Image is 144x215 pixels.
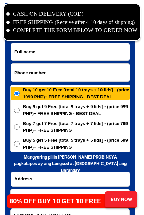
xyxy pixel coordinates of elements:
li: FREE SHIPPING (Receive after 4-10 days of shipping) [6,18,138,26]
input: Buy 9 get 9 Free [total 9 trays + 9 lids] - (price 999 PHP)+ FREE SHIPPING - BEST DEAL [14,107,20,113]
span: Buy 7 get 7 Free [total 7 trays + 7 lids] - (price 799 PHP)+ FREE SHIPPING [23,120,130,134]
span: Buy 10 get 10 Free [total 10 trays + 10 lids] - (price 1099 PHP)+ FREE SHIPPING - BEST DEAL [23,87,130,100]
input: Input address [11,172,130,186]
div: BUY NOW [105,196,137,203]
span: Buy 5 get 5 Free [total 5 trays + 5 lids] - (price 599 PHP)+ FREE SHIPPING [23,137,130,150]
h4: 80% OFF BUY 10 GET 10 FREE [9,196,108,206]
select: Select district [50,189,89,206]
span: Buy 9 get 9 Free [total 9 trays + 9 lids] - (price 999 PHP)+ FREE SHIPPING - BEST DEAL [23,103,130,117]
input: Input phone_number [11,64,130,81]
li: CASH ON DELIVERY (COD) [6,10,138,18]
input: Buy 10 get 10 Free [total 10 trays + 10 lids] - (price 1099 PHP)+ FREE SHIPPING - BEST DEAL [14,91,20,96]
select: Select commune [90,189,129,206]
input: Input full_name [11,43,130,60]
li: COMPLETE THE FORM BELOW TO ORDER NOW [6,26,138,35]
input: Buy 7 get 7 Free [total 7 trays + 7 lids] - (price 799 PHP)+ FREE SHIPPING [14,124,20,130]
select: Select province [11,189,50,206]
input: Buy 5 get 5 Free [total 5 trays + 5 lids] - (price 599 PHP)+ FREE SHIPPING [14,141,20,147]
